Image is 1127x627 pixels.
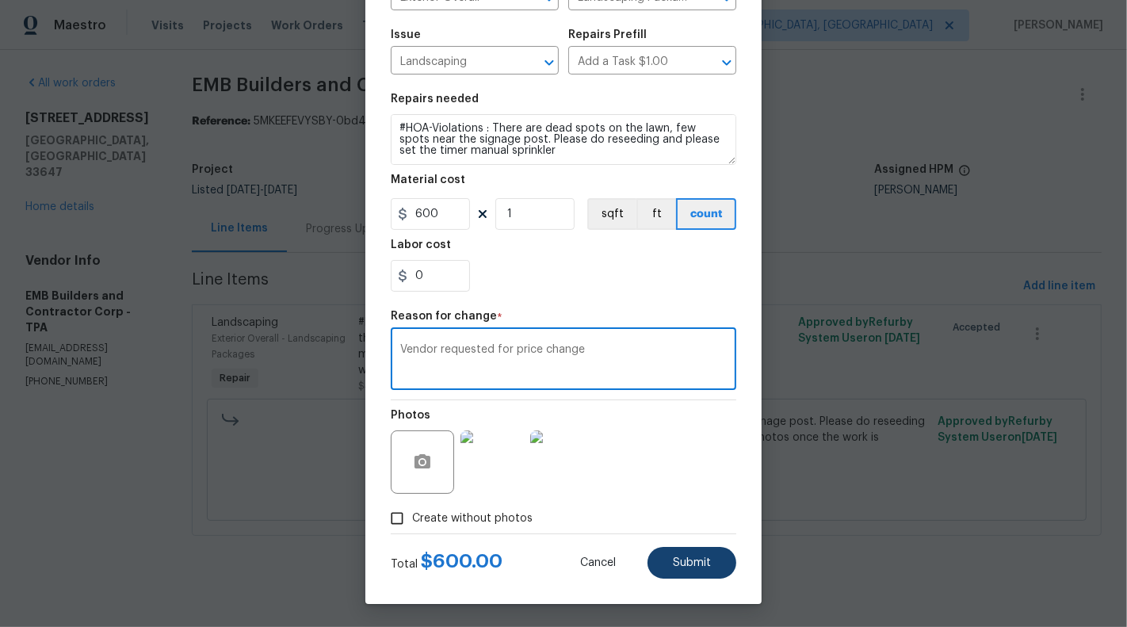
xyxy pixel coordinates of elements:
h5: Material cost [391,174,465,185]
button: Submit [648,547,736,579]
h5: Photos [391,410,430,421]
h5: Repairs Prefill [568,29,647,40]
h5: Repairs needed [391,94,479,105]
div: Total [391,553,502,572]
textarea: Vendor requested for price change [400,344,727,377]
span: Create without photos [412,510,533,527]
button: sqft [587,198,636,230]
span: Cancel [580,557,616,569]
h5: Issue [391,29,421,40]
h5: Labor cost [391,239,451,250]
span: $ 600.00 [421,552,502,571]
button: Open [716,52,738,74]
button: ft [636,198,676,230]
button: Cancel [555,547,641,579]
button: count [676,198,736,230]
span: Submit [673,557,711,569]
h5: Reason for change [391,311,497,322]
button: Open [538,52,560,74]
textarea: #HOA-Violations : There are dead spots on the lawn, few spots near the signage post. Please do re... [391,114,736,165]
